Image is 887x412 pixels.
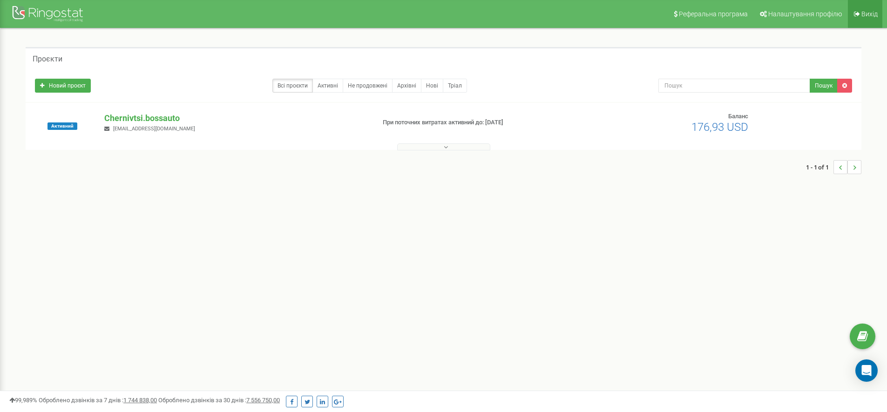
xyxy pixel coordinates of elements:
p: Chernivtsi.bossauto [104,112,367,124]
span: Активний [47,122,77,130]
button: Пошук [810,79,838,93]
a: Архівні [392,79,421,93]
a: Тріал [443,79,467,93]
u: 7 556 750,00 [246,397,280,404]
span: 1 - 1 of 1 [806,160,833,174]
span: 99,989% [9,397,37,404]
span: Реферальна програма [679,10,748,18]
span: Оброблено дзвінків за 7 днів : [39,397,157,404]
div: Open Intercom Messenger [855,359,878,382]
span: Оброблено дзвінків за 30 днів : [158,397,280,404]
a: Новий проєкт [35,79,91,93]
span: Баланс [728,113,748,120]
a: Не продовжені [343,79,393,93]
span: Налаштування профілю [768,10,842,18]
a: Всі проєкти [272,79,313,93]
a: Нові [421,79,443,93]
span: [EMAIL_ADDRESS][DOMAIN_NAME] [113,126,195,132]
nav: ... [806,151,861,183]
h5: Проєкти [33,55,62,63]
a: Активні [312,79,343,93]
span: 176,93 USD [691,121,748,134]
input: Пошук [658,79,810,93]
p: При поточних витратах активний до: [DATE] [383,118,576,127]
u: 1 744 838,00 [123,397,157,404]
span: Вихід [861,10,878,18]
